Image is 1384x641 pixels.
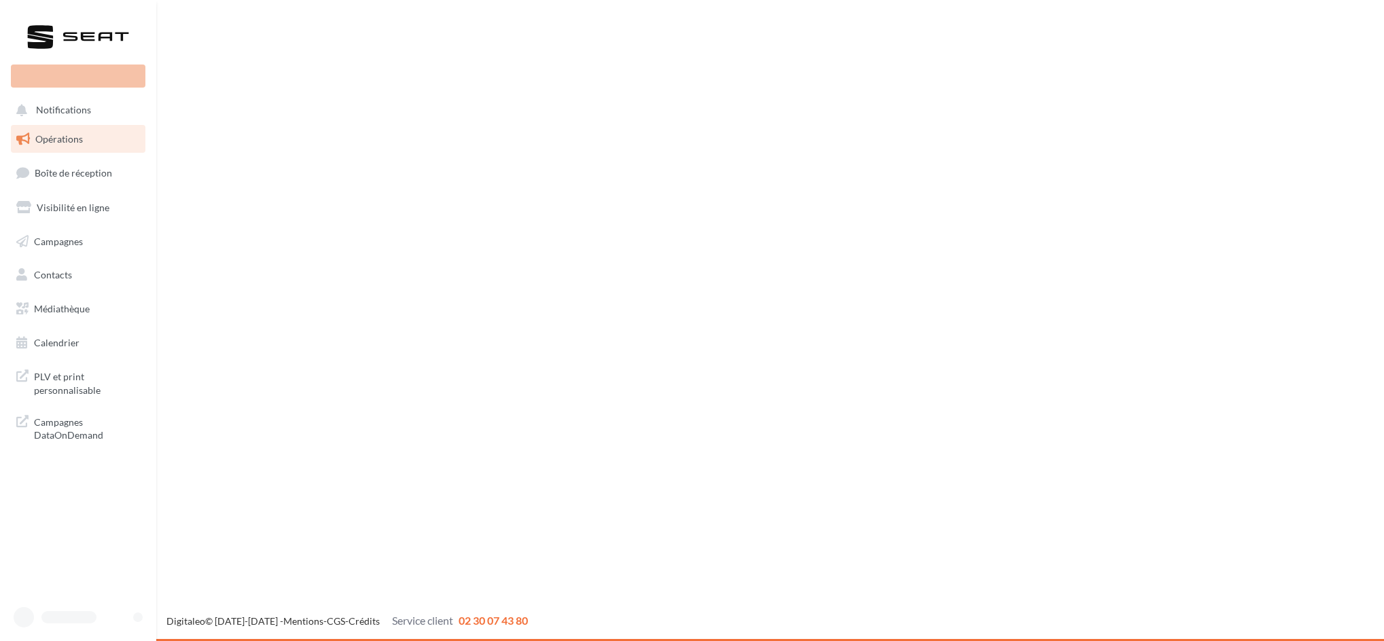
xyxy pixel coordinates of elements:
[36,105,91,116] span: Notifications
[8,295,148,323] a: Médiathèque
[8,125,148,153] a: Opérations
[459,614,528,627] span: 02 30 07 43 80
[8,407,148,447] a: Campagnes DataOnDemand
[34,337,79,348] span: Calendrier
[283,615,323,627] a: Mentions
[37,202,109,213] span: Visibilité en ligne
[35,133,83,145] span: Opérations
[166,615,205,627] a: Digitaleo
[8,362,148,402] a: PLV et print personnalisable
[34,413,140,442] span: Campagnes DataOnDemand
[166,615,528,627] span: © [DATE]-[DATE] - - -
[35,167,112,179] span: Boîte de réception
[34,269,72,280] span: Contacts
[8,329,148,357] a: Calendrier
[8,158,148,187] a: Boîte de réception
[8,227,148,256] a: Campagnes
[8,194,148,222] a: Visibilité en ligne
[8,261,148,289] a: Contacts
[392,614,453,627] span: Service client
[11,65,145,88] div: Nouvelle campagne
[349,615,380,627] a: Crédits
[34,303,90,314] span: Médiathèque
[34,367,140,397] span: PLV et print personnalisable
[34,235,83,246] span: Campagnes
[327,615,345,627] a: CGS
